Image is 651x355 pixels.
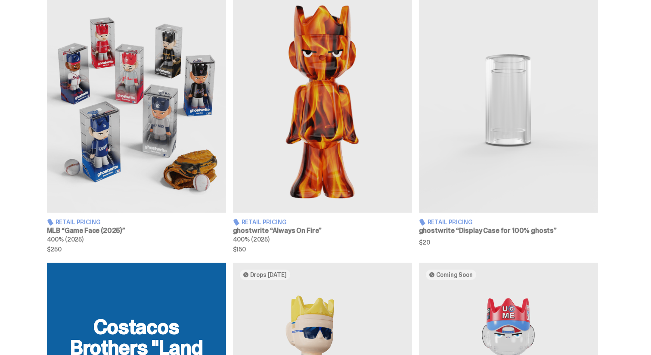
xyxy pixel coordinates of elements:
[419,227,598,234] h3: ghostwrite “Display Case for 100% ghosts”
[47,236,84,243] span: 400% (2025)
[250,271,287,278] span: Drops [DATE]
[47,227,226,234] h3: MLB “Game Face (2025)”
[428,219,473,225] span: Retail Pricing
[242,219,287,225] span: Retail Pricing
[56,219,101,225] span: Retail Pricing
[47,246,226,252] span: $250
[233,246,412,252] span: $150
[233,227,412,234] h3: ghostwrite “Always On Fire”
[233,236,270,243] span: 400% (2025)
[419,239,598,245] span: $20
[436,271,473,278] span: Coming Soon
